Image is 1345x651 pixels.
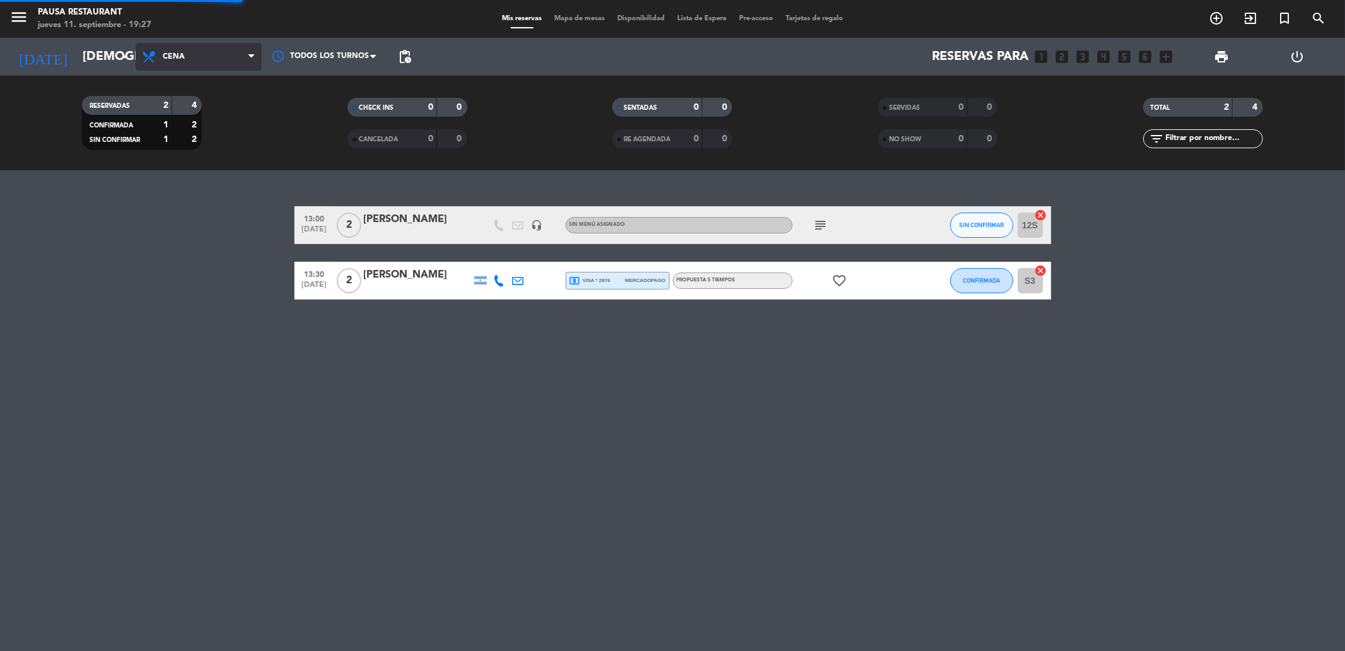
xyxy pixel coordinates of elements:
i: looks_5 [1117,49,1133,65]
span: mercadopago [625,276,665,284]
strong: 4 [1252,103,1260,112]
span: CONFIRMADA [963,277,1000,284]
span: Tarjetas de regalo [779,15,849,22]
span: SENTADAS [624,105,657,111]
strong: 2 [1224,103,1229,112]
i: cancel [1035,264,1047,277]
i: looks_two [1054,49,1071,65]
span: visa * 2876 [569,275,610,286]
i: looks_6 [1138,49,1154,65]
strong: 0 [694,134,699,143]
span: PROPUESTA 5 TIEMPOS [677,278,736,283]
span: 2 [337,268,361,293]
strong: 2 [163,101,168,110]
strong: 0 [722,103,730,112]
span: 13:30 [299,266,330,281]
i: local_atm [569,275,581,286]
span: Mis reservas [496,15,548,22]
strong: 1 [163,135,168,144]
i: subject [813,218,829,233]
strong: 0 [694,103,699,112]
span: print [1214,49,1229,64]
strong: 0 [958,134,964,143]
i: looks_one [1033,49,1050,65]
span: Pre-acceso [733,15,779,22]
strong: 2 [192,120,199,129]
span: [DATE] [299,225,330,240]
strong: 0 [457,134,464,143]
strong: 1 [163,120,168,129]
i: cancel [1035,209,1047,221]
span: pending_actions [397,49,412,64]
div: [PERSON_NAME] [364,267,471,283]
i: filter_list [1150,131,1165,146]
i: arrow_drop_down [117,49,132,64]
button: menu [9,8,28,31]
i: looks_4 [1096,49,1112,65]
span: Reservas para [933,49,1029,64]
button: CONFIRMADA [950,268,1013,293]
i: add_circle_outline [1209,11,1224,26]
strong: 2 [192,135,199,144]
i: exit_to_app [1243,11,1258,26]
span: Disponibilidad [611,15,671,22]
span: Sin menú asignado [569,222,626,227]
span: SIN CONFIRMAR [959,221,1004,228]
span: RE AGENDADA [624,136,670,143]
strong: 4 [192,101,199,110]
span: TOTAL [1151,105,1170,111]
i: looks_3 [1075,49,1092,65]
span: CANCELADA [359,136,398,143]
span: SERVIDAS [889,105,920,111]
strong: 0 [428,103,433,112]
span: CHECK INS [359,105,393,111]
button: SIN CONFIRMAR [950,213,1013,238]
i: headset_mic [532,220,543,231]
div: LOG OUT [1259,38,1336,76]
strong: 0 [987,134,995,143]
span: CONFIRMADA [90,122,133,129]
span: RESERVADAS [90,103,130,109]
strong: 0 [958,103,964,112]
span: NO SHOW [889,136,921,143]
i: power_settings_new [1290,49,1305,64]
span: 13:00 [299,211,330,225]
span: [DATE] [299,281,330,295]
div: Pausa Restaurant [38,6,151,19]
div: [PERSON_NAME] [364,211,471,228]
span: Lista de Espera [671,15,733,22]
i: search [1311,11,1326,26]
i: menu [9,8,28,26]
div: jueves 11. septiembre - 19:27 [38,19,151,32]
span: SIN CONFIRMAR [90,137,140,143]
strong: 0 [457,103,464,112]
i: [DATE] [9,43,76,71]
span: Mapa de mesas [548,15,611,22]
i: add_box [1158,49,1175,65]
input: Filtrar por nombre... [1165,132,1262,146]
span: Cena [163,52,185,61]
strong: 0 [428,134,433,143]
i: favorite_border [832,273,847,288]
i: turned_in_not [1277,11,1292,26]
span: 2 [337,213,361,238]
strong: 0 [987,103,995,112]
strong: 0 [722,134,730,143]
